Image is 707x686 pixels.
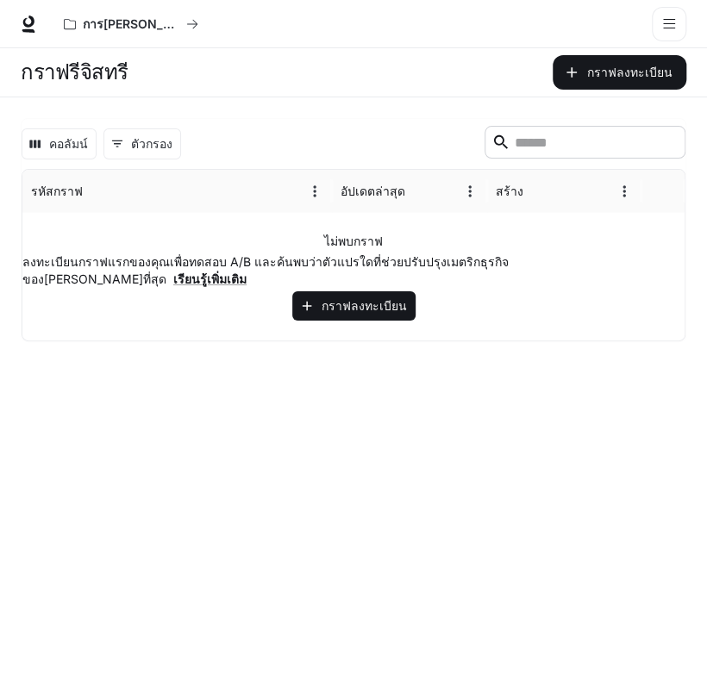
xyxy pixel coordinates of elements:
[56,7,206,41] button: พื้นที่ทำงานทั้งหมด
[21,59,128,84] font: กราฟรีจิสทรี
[485,126,685,162] div: ค้นหา
[324,234,383,248] font: ไม่พบกราฟ
[31,184,83,198] font: รหัสกราฟ
[322,298,407,313] font: กราฟลงทะเบียน
[652,7,686,41] button: ลิ้นชักเปิด
[407,178,433,204] button: เรียงลำดับ
[83,16,259,31] font: การ[PERSON_NAME] AI ในโลก
[457,178,483,204] button: เมนู
[553,55,686,90] button: กราฟลงทะเบียน
[341,184,405,198] font: อัปเดตล่าสุด
[292,291,416,320] button: กราฟลงทะเบียน
[49,136,88,151] font: คอลัมน์
[525,178,551,204] button: เรียงลำดับ
[611,178,637,204] button: เมนู
[173,271,247,286] a: เรียนรู้เพิ่มเติม
[84,178,110,204] button: เรียงลำดับ
[103,128,181,159] button: แสดงตัวกรอง
[587,65,673,79] font: กราฟลงทะเบียน
[22,254,509,286] font: ลงทะเบียนกราฟแรกของคุณเพื่อทดสอบ A/B และค้นพบว่าตัวแปรใดที่ช่วยปรับปรุงเมตริกธุรกิจของ[PERSON_NAM...
[302,178,328,204] button: เมนู
[496,184,523,198] font: สร้าง
[131,136,172,151] font: ตัวกรอง
[22,128,97,159] button: เลือกคอลัมน์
